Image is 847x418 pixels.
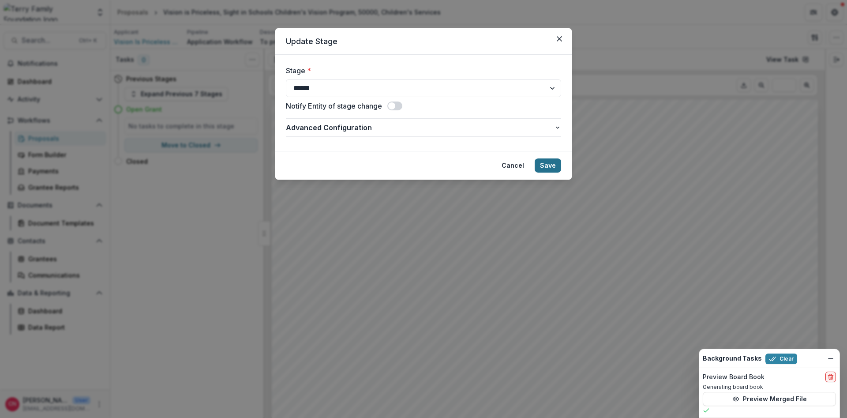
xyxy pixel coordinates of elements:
label: Notify Entity of stage change [286,101,382,111]
button: Preview Merged File [703,392,836,406]
p: Generating board book [703,383,836,391]
button: Save [535,158,561,173]
button: delete [825,372,836,382]
button: Cancel [496,158,529,173]
span: Advanced Configuration [286,122,554,133]
button: Advanced Configuration [286,119,561,136]
label: Stage [286,65,556,76]
button: Clear [765,354,797,364]
h2: Preview Board Book [703,373,765,381]
button: Dismiss [825,353,836,364]
h2: Background Tasks [703,355,762,362]
button: Close [552,32,566,46]
header: Update Stage [275,28,572,55]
